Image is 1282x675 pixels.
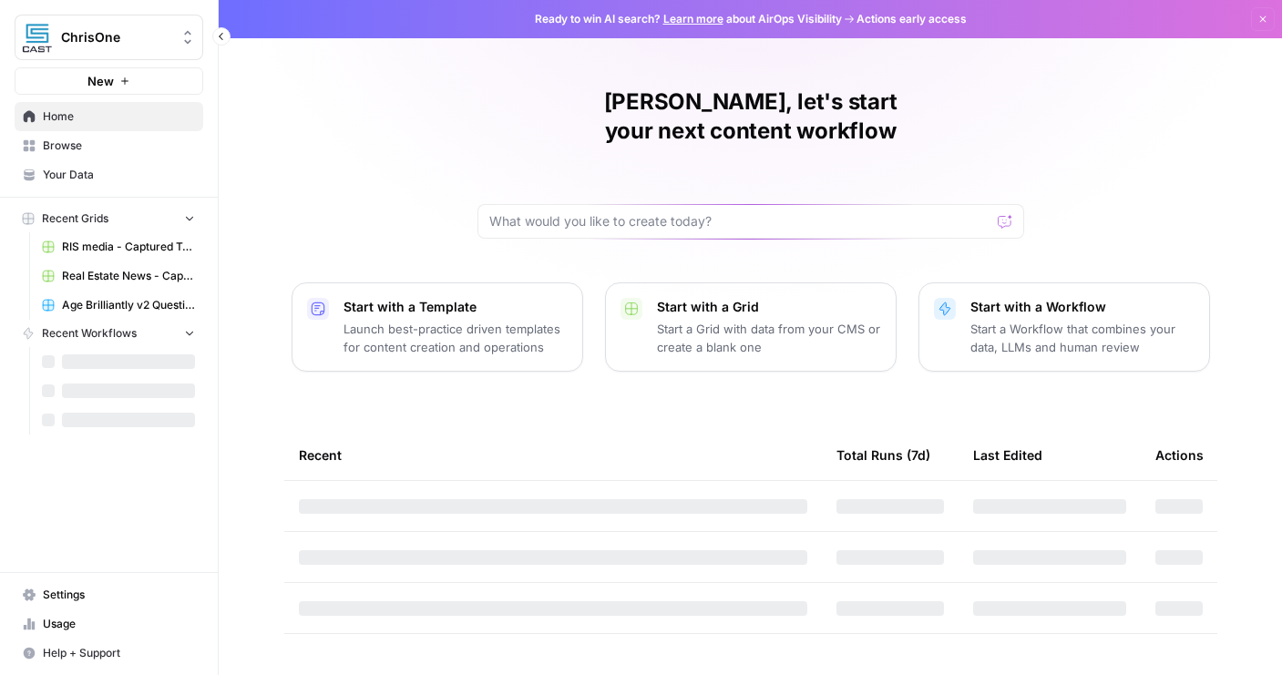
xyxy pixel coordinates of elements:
span: Recent Grids [42,210,108,227]
a: Home [15,102,203,131]
p: Launch best-practice driven templates for content creation and operations [344,320,568,356]
button: Recent Grids [15,205,203,232]
button: Workspace: ChrisOne [15,15,203,60]
a: Age Brilliantly v2 Questions [34,291,203,320]
button: Start with a WorkflowStart a Workflow that combines your data, LLMs and human review [918,282,1210,372]
div: Actions [1155,430,1204,480]
a: Your Data [15,160,203,189]
a: Real Estate News - Captured Texts.csv [34,261,203,291]
span: ChrisOne [61,28,171,46]
a: Learn more [663,12,723,26]
a: Settings [15,580,203,609]
div: Recent [299,430,807,480]
a: Browse [15,131,203,160]
span: Browse [43,138,195,154]
div: Total Runs (7d) [836,430,930,480]
p: Start with a Template [344,298,568,316]
span: Help + Support [43,645,195,661]
span: Home [43,108,195,125]
p: Start with a Workflow [970,298,1195,316]
span: RIS media - Captured Texts (2).csv [62,239,195,255]
span: Actions early access [856,11,967,27]
span: Your Data [43,167,195,183]
button: Start with a TemplateLaunch best-practice driven templates for content creation and operations [292,282,583,372]
button: Help + Support [15,639,203,668]
a: Usage [15,609,203,639]
span: New [87,72,114,90]
img: ChrisOne Logo [21,21,54,54]
input: What would you like to create today? [489,212,990,230]
a: RIS media - Captured Texts (2).csv [34,232,203,261]
span: Ready to win AI search? about AirOps Visibility [535,11,842,27]
p: Start a Grid with data from your CMS or create a blank one [657,320,881,356]
span: Usage [43,616,195,632]
button: New [15,67,203,95]
h1: [PERSON_NAME], let's start your next content workflow [477,87,1024,146]
button: Recent Workflows [15,320,203,347]
p: Start a Workflow that combines your data, LLMs and human review [970,320,1195,356]
button: Start with a GridStart a Grid with data from your CMS or create a blank one [605,282,897,372]
span: Settings [43,587,195,603]
span: Real Estate News - Captured Texts.csv [62,268,195,284]
span: Recent Workflows [42,325,137,342]
div: Last Edited [973,430,1042,480]
p: Start with a Grid [657,298,881,316]
span: Age Brilliantly v2 Questions [62,297,195,313]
